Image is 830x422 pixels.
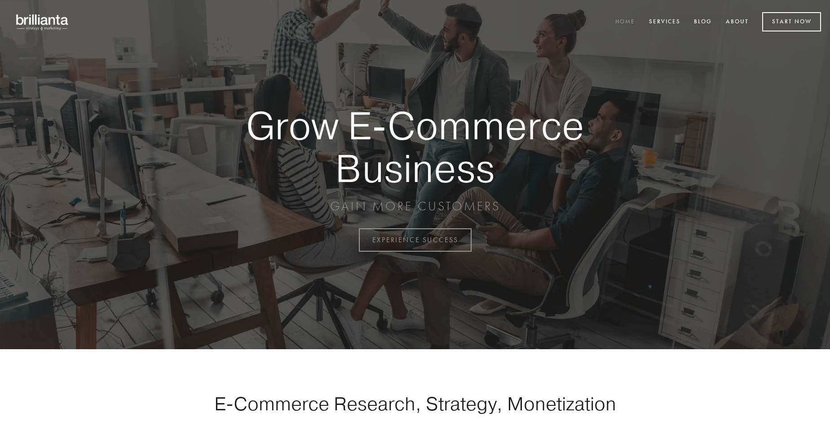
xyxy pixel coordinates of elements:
a: Start Now [762,12,821,31]
img: brillianta - research, strategy, marketing [9,9,76,35]
h1: E-Commerce Research, Strategy, Monetization [186,392,644,415]
a: Blog [688,15,718,30]
a: Services [643,15,686,30]
strong: Grow E-Commerce Business [215,104,615,189]
p: GAIN MORE CUSTOMERS [215,198,615,214]
a: Home [609,15,641,30]
a: About [720,15,755,30]
a: EXPERIENCE SUCCESS [359,228,472,252]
